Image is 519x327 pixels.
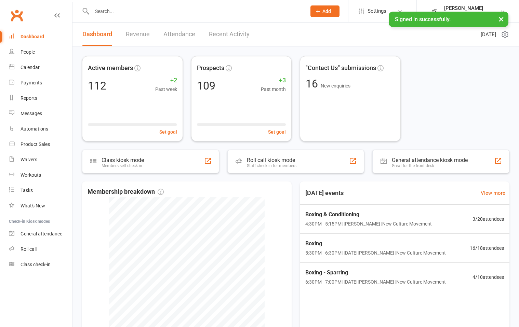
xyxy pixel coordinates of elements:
a: Clubworx [8,7,25,24]
a: Calendar [9,60,72,75]
div: Reports [21,95,37,101]
span: Past month [261,85,286,93]
h3: [DATE] events [300,187,349,199]
div: Messages [21,111,42,116]
div: Class kiosk mode [102,157,144,163]
span: Boxing - Sparring [305,268,446,277]
span: Boxing & Conditioning [305,210,432,219]
span: "Contact Us" submissions [306,63,376,73]
span: Add [322,9,331,14]
div: Tasks [21,188,33,193]
div: Waivers [21,157,37,162]
a: Workouts [9,167,72,183]
a: People [9,44,72,60]
div: People [21,49,35,55]
a: Reports [9,91,72,106]
span: +3 [261,76,286,85]
a: Class kiosk mode [9,257,72,272]
span: Boxing [305,239,446,248]
button: Set goal [159,128,177,136]
span: Settings [368,3,386,19]
div: Payments [21,80,42,85]
a: Attendance [163,23,195,46]
img: thumb_image1748164043.png [427,4,441,18]
div: Calendar [21,65,40,70]
span: Signed in successfully. [395,16,451,23]
a: General attendance kiosk mode [9,226,72,242]
div: Great for the front desk [392,163,468,168]
input: Search... [90,6,302,16]
span: Active members [88,63,133,73]
span: Membership breakdown [88,187,164,197]
div: Class check-in [21,262,51,267]
div: Roll call kiosk mode [247,157,296,163]
div: New Culture Movement [444,11,494,17]
button: Set goal [268,128,286,136]
div: 109 [197,80,215,91]
span: 5:30PM - 6:30PM | [DATE][PERSON_NAME] | New Culture Movement [305,249,446,257]
button: × [495,12,507,26]
div: Roll call [21,246,37,252]
a: Messages [9,106,72,121]
a: Tasks [9,183,72,198]
a: Automations [9,121,72,137]
span: +2 [155,76,177,85]
div: Automations [21,126,48,132]
span: 3 / 20 attendees [473,215,504,223]
div: General attendance kiosk mode [392,157,468,163]
span: 4:30PM - 5:15PM | [PERSON_NAME] | New Culture Movement [305,220,432,228]
span: 16 [306,77,321,90]
div: [PERSON_NAME] [444,5,494,11]
div: Members self check-in [102,163,144,168]
a: Payments [9,75,72,91]
span: 4 / 10 attendees [473,273,504,281]
span: Past week [155,85,177,93]
div: 112 [88,80,106,91]
a: Waivers [9,152,72,167]
a: View more [481,189,505,197]
div: General attendance [21,231,62,236]
span: 16 / 18 attendees [470,244,504,252]
div: What's New [21,203,45,208]
a: Dashboard [9,29,72,44]
div: Workouts [21,172,41,178]
a: Product Sales [9,137,72,152]
a: Recent Activity [209,23,250,46]
a: Dashboard [82,23,112,46]
span: New enquiries [321,83,350,88]
a: What's New [9,198,72,214]
a: Roll call [9,242,72,257]
button: Add [310,5,340,17]
div: Staff check-in for members [247,163,296,168]
div: Product Sales [21,141,50,147]
a: Revenue [126,23,150,46]
div: Dashboard [21,34,44,39]
span: 6:30PM - 7:00PM | [DATE][PERSON_NAME] | New Culture Movement [305,278,446,286]
span: [DATE] [481,30,496,39]
span: Prospects [197,63,224,73]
